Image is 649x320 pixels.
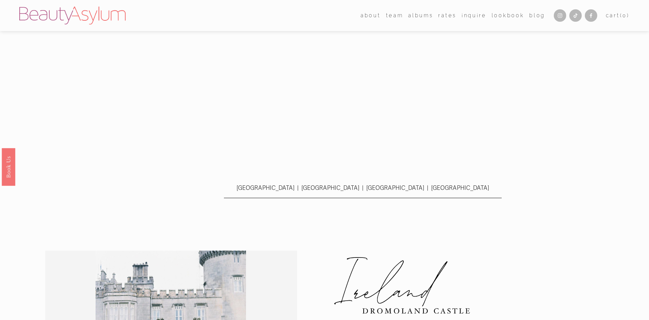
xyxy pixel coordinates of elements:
a: 0 items in cart [606,11,630,20]
span: about [361,11,381,20]
a: Inquire [462,10,486,20]
a: Book Us [2,148,15,185]
a: Destination Stylists >> [19,127,118,140]
a: folder dropdown [361,10,381,20]
span: 0 [622,12,627,18]
a: Blog [529,10,545,20]
a: Instagram [554,9,566,22]
span: ( ) [620,12,630,18]
a: folder dropdown [386,10,403,20]
span: team [386,11,403,20]
img: Beauty Asylum | Bridal Hair &amp; Makeup Charlotte &amp; Atlanta [19,7,125,25]
a: TikTok [569,9,582,22]
a: Rates [438,10,456,20]
a: albums [408,10,433,20]
h1: Destination Brides [19,93,246,118]
a: Facebook [585,9,597,22]
p: [GEOGRAPHIC_DATA] | [GEOGRAPHIC_DATA] | [GEOGRAPHIC_DATA] | [GEOGRAPHIC_DATA] [224,183,501,194]
a: Lookbook [492,10,524,20]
